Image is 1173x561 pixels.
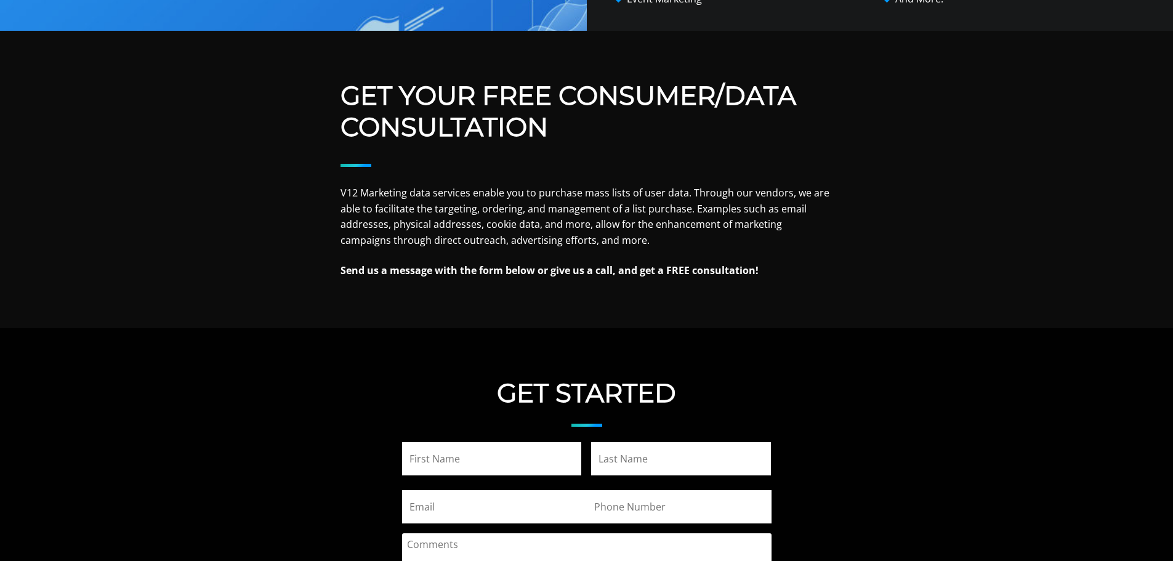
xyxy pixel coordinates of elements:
input: First Name [402,442,582,475]
iframe: Chat Widget [951,418,1173,561]
input: Phone Number [587,490,772,523]
input: Last Name [591,442,771,475]
h2: Get Your Free Consumer/Data Consultation [341,80,833,142]
strong: Send us a message with the form below or give us a call, and get a FREE consultation! [341,264,759,277]
input: Email [402,490,587,523]
p: V12 Marketing data services enable you to purchase mass lists of user data. Through our vendors, ... [341,185,833,248]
